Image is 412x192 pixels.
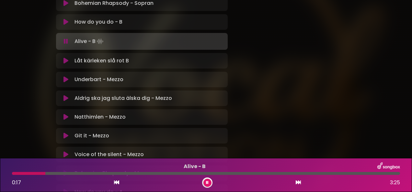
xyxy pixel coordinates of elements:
span: 0:17 [12,179,21,186]
p: Alive - B [12,163,377,170]
img: songbox-logo-white.png [377,162,400,171]
p: Aldrig ska jag sluta älska dig - Mezzo [74,94,224,102]
p: Git it - Mezzo [74,132,224,140]
span: 3:25 [390,179,400,187]
img: waveform4.gif [96,37,105,46]
p: How do you do - B [74,18,224,26]
p: Voice of the silent - Mezzo [74,151,224,158]
p: Natthimlen - Mezzo [74,113,224,121]
p: Underbart - Mezzo [74,76,224,83]
p: Alive - B [74,37,224,46]
p: Låt kärleken slå rot B [74,57,224,65]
